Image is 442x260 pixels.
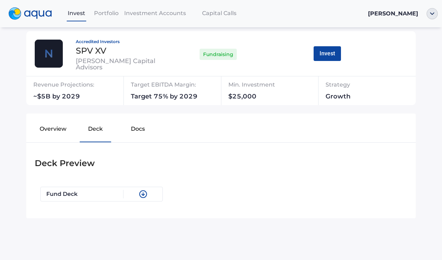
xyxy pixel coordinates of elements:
[200,47,237,62] div: Fundraising
[91,6,121,20] a: Portfolio
[46,190,123,198] div: Fund Deck
[32,119,74,142] button: Overview
[228,93,314,102] div: $25,000
[368,10,418,17] span: [PERSON_NAME]
[124,10,186,16] span: Investment Accounts
[76,47,169,55] div: SPV XV
[35,157,407,170] div: Deck Preview
[189,6,250,20] a: Capital Calls
[326,79,386,93] div: Strategy
[139,190,147,198] img: download
[74,119,117,142] button: Deck
[228,79,314,93] div: Min. Investment
[33,93,129,102] div: ~$5B by 2029
[121,6,189,20] a: Investment Accounts
[116,119,159,142] button: Docs
[131,79,227,93] div: Target EBITDA Margin:
[314,46,341,61] button: Invest
[33,79,129,93] div: Revenue Projections:
[68,10,85,16] span: Invest
[35,40,63,68] img: thamesville
[94,10,119,16] span: Portfolio
[8,7,52,20] img: logo
[427,8,438,19] img: ellipse
[62,6,91,20] a: Invest
[326,93,386,102] div: Growth
[76,40,169,44] div: Accredited Investors
[131,93,227,102] div: Target 75% by 2029
[4,6,62,22] a: logo
[202,10,236,16] span: Capital Calls
[76,58,169,70] div: [PERSON_NAME] Capital Advisors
